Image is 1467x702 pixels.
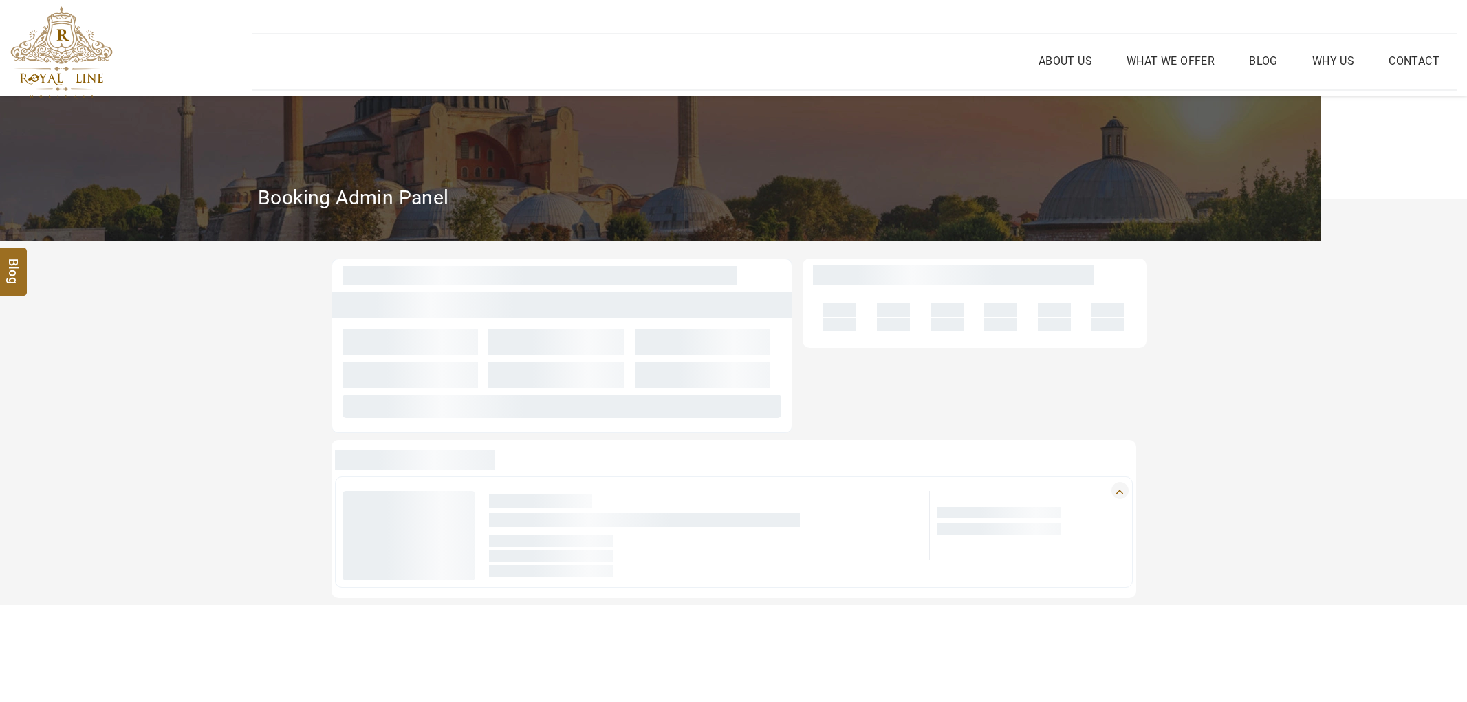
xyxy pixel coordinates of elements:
[1246,51,1281,71] a: Blog
[1309,51,1358,71] a: Why Us
[5,259,23,270] span: Blog
[1035,51,1096,71] a: About Us
[258,186,449,210] h2: Booking Admin Panel
[1385,51,1443,71] a: Contact
[1123,51,1218,71] a: What we Offer
[10,6,113,99] img: The Royal Line Holidays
